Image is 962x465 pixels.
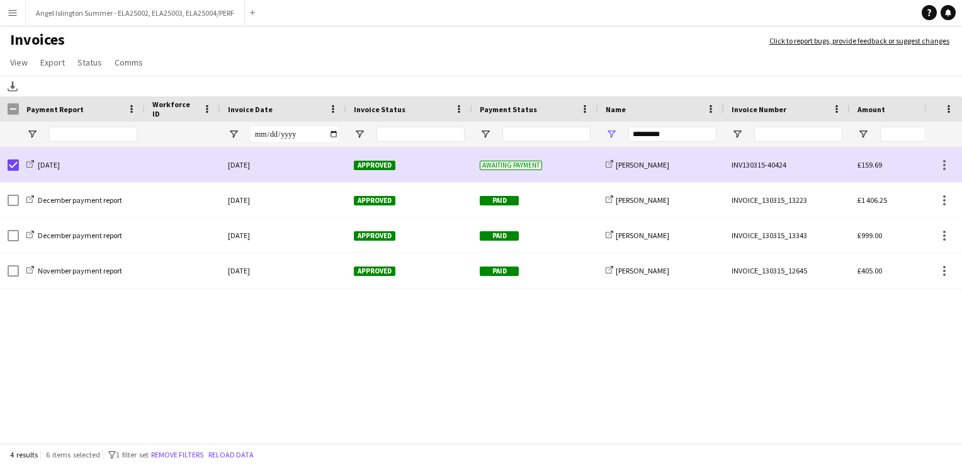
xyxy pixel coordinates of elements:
[228,105,273,114] span: Invoice Date
[616,195,669,205] span: [PERSON_NAME]
[149,448,206,462] button: Remove filters
[354,196,395,205] span: Approved
[26,195,122,205] a: December payment report
[724,253,850,288] div: INVOICE_130315_12645
[616,231,669,240] span: [PERSON_NAME]
[606,105,626,114] span: Name
[724,147,850,182] div: INV130315-40424
[26,129,38,140] button: Open Filter Menu
[354,267,395,276] span: Approved
[228,129,239,140] button: Open Filter Menu
[220,218,346,253] div: [DATE]
[26,160,60,169] a: [DATE]
[38,266,122,275] span: November payment report
[38,231,122,240] span: December payment report
[152,100,198,118] span: Workforce ID
[251,127,339,142] input: Invoice Date Filter Input
[857,105,885,114] span: Amount
[220,147,346,182] div: [DATE]
[26,1,245,25] button: Angel Islington Summer - ELA25002, ELA25003, ELA25004/PERF
[857,129,869,140] button: Open Filter Menu
[480,196,519,205] span: Paid
[46,450,100,459] span: 6 items selected
[354,231,395,241] span: Approved
[116,450,149,459] span: 1 filter set
[769,35,949,47] a: Click to report bugs, provide feedback or suggest changes
[26,105,84,114] span: Payment Report
[480,129,491,140] button: Open Filter Menu
[38,160,60,169] span: [DATE]
[72,54,107,71] a: Status
[10,57,28,68] span: View
[732,105,786,114] span: Invoice Number
[354,161,395,170] span: Approved
[606,129,617,140] button: Open Filter Menu
[754,127,842,142] input: Invoice Number Filter Input
[857,160,882,169] span: £159.69
[480,231,519,241] span: Paid
[724,218,850,253] div: INVOICE_130315_13343
[616,266,669,275] span: [PERSON_NAME]
[376,127,465,142] input: Invoice Status Filter Input
[35,54,70,71] a: Export
[857,195,887,205] span: £1 406.25
[480,105,537,114] span: Payment Status
[26,266,122,275] a: November payment report
[49,127,137,142] input: Payment Report Filter Input
[5,54,33,71] a: View
[115,57,143,68] span: Comms
[857,231,882,240] span: £999.00
[220,253,346,288] div: [DATE]
[110,54,148,71] a: Comms
[5,79,20,94] app-action-btn: Download
[480,267,519,276] span: Paid
[724,183,850,217] div: INVOICE_130315_13223
[206,448,256,462] button: Reload data
[77,57,102,68] span: Status
[38,195,122,205] span: December payment report
[732,129,743,140] button: Open Filter Menu
[354,105,405,114] span: Invoice Status
[616,160,669,169] span: [PERSON_NAME]
[220,183,346,217] div: [DATE]
[40,57,65,68] span: Export
[628,127,716,142] input: Name Filter Input
[480,161,542,170] span: Awaiting payment
[26,231,122,240] a: December payment report
[857,266,882,275] span: £405.00
[354,129,365,140] button: Open Filter Menu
